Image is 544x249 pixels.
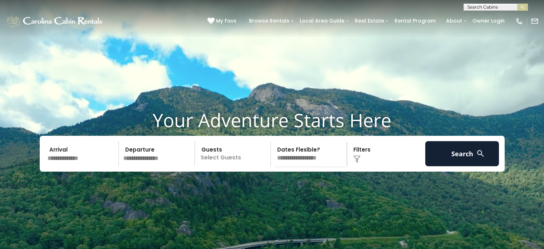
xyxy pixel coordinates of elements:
img: filter--v1.png [353,155,361,163]
a: Browse Rentals [245,15,293,27]
span: My Favs [216,17,236,25]
a: My Favs [207,17,238,25]
p: Select Guests [197,141,271,166]
img: phone-regular-white.png [515,17,523,25]
img: search-regular-white.png [476,149,485,158]
button: Search [425,141,499,166]
a: About [442,15,466,27]
a: Real Estate [351,15,388,27]
img: White-1-1-2.png [5,14,104,28]
a: Local Area Guide [296,15,348,27]
h1: Your Adventure Starts Here [5,109,539,131]
a: Owner Login [469,15,508,27]
img: mail-regular-white.png [531,17,539,25]
a: Rental Program [391,15,439,27]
